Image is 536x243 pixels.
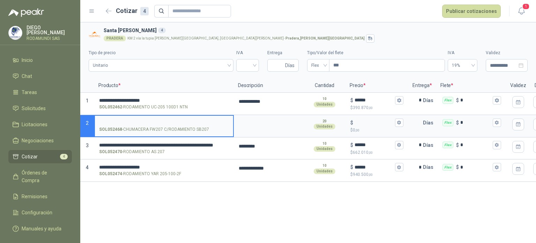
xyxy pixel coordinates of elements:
[314,169,335,174] div: Unidades
[368,106,373,110] span: ,00
[9,26,22,40] img: Company Logo
[8,222,72,235] a: Manuales y ayuda
[311,60,325,71] span: Flex
[436,79,506,93] p: Flete
[493,141,501,149] button: Flex $
[89,29,101,41] img: Company Logo
[353,172,373,177] span: 940.500
[99,98,229,103] input: SOL052462-RODAMIENTO UC-205 100D1 NTN
[368,173,373,177] span: ,00
[8,53,72,67] a: Inicio
[423,116,436,130] p: Días
[355,98,394,103] input: $$390.870,00
[368,151,373,155] span: ,00
[353,150,373,155] span: 662.010
[493,119,501,127] button: Flex $
[22,193,47,200] span: Remisiones
[99,149,122,155] strong: SOL052470
[99,149,165,155] p: - RODAMIENTO AS 207
[267,50,299,56] label: Entrega
[355,120,394,125] input: $$0,00
[8,166,72,187] a: Órdenes de Compra
[8,134,72,147] a: Negociaciones
[127,37,365,40] p: KM 2 vía la tupia [PERSON_NAME][GEOGRAPHIC_DATA], [GEOGRAPHIC_DATA][PERSON_NAME] -
[86,98,89,103] span: 1
[8,118,72,131] a: Licitaciones
[99,142,229,148] input: SOL052470-RODAMIENTO AS 207
[493,96,501,105] button: Flex $
[355,165,394,170] input: $$940.500,00
[493,163,501,171] button: Flex $
[8,8,44,17] img: Logo peakr
[22,225,61,233] span: Manuales y ayuda
[408,79,436,93] p: Entrega
[304,79,345,93] p: Cantidad
[22,153,38,160] span: Cotizar
[104,27,525,34] h3: Santa [PERSON_NAME]
[322,96,327,102] p: 10
[22,137,54,144] span: Negociaciones
[89,50,233,56] label: Tipo de precio
[442,97,453,104] div: Flex
[442,5,501,18] button: Publicar cotizaciones
[355,128,359,132] span: ,00
[94,79,234,93] p: Producto
[285,59,295,71] span: Días
[99,171,181,177] p: - RODAMIENTO YAR 205-100-2F
[99,171,122,177] strong: SOL052474
[314,146,335,152] div: Unidades
[307,50,445,56] label: Tipo/Valor del flete
[460,165,491,170] input: Flex $
[314,124,335,129] div: Unidades
[99,104,188,110] p: - RODAMIENTO UC-205 100D1 NTN
[515,5,528,17] button: 1
[8,86,72,99] a: Tareas
[8,70,72,83] a: Chat
[27,25,72,35] p: DIEGO [PERSON_NAME]
[140,7,149,15] div: 4
[236,50,259,56] label: IVA
[99,126,209,133] p: - CHUMACERA FW207 C/RODAMIENTO SB207
[86,165,89,170] span: 4
[460,142,491,148] input: Flex $
[8,102,72,115] a: Solicitudes
[395,119,403,127] button: $$0,00
[8,190,72,203] a: Remisiones
[395,141,403,149] button: $$662.010,00
[442,119,453,126] div: Flex
[350,119,353,127] p: $
[22,209,52,216] span: Configuración
[60,154,68,159] span: 4
[350,141,353,149] p: $
[116,6,149,16] h2: Cotizar
[345,79,408,93] p: Precio
[350,97,353,104] p: $
[456,141,459,149] p: $
[353,128,359,133] span: 0
[460,98,491,103] input: Flex $
[456,163,459,171] p: $
[442,164,453,171] div: Flex
[99,126,122,133] strong: SOL052468
[423,138,436,152] p: Días
[314,102,335,107] div: Unidades
[104,36,126,41] div: PRADERA
[350,171,403,178] p: $
[452,60,473,71] span: 19%
[355,142,394,148] input: $$662.010,00
[22,121,47,128] span: Licitaciones
[353,105,373,110] span: 390.870
[93,60,229,71] span: Unitario
[486,50,528,56] label: Validez
[448,50,477,56] label: IVA
[22,56,33,64] span: Inicio
[234,79,304,93] p: Descripción
[506,79,530,93] p: Validez
[322,141,327,146] p: 10
[423,160,436,174] p: Días
[27,36,72,41] p: RODAMUNDI SAS
[350,105,403,111] p: $
[22,72,32,80] span: Chat
[322,163,327,169] p: 10
[99,104,122,110] strong: SOL052462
